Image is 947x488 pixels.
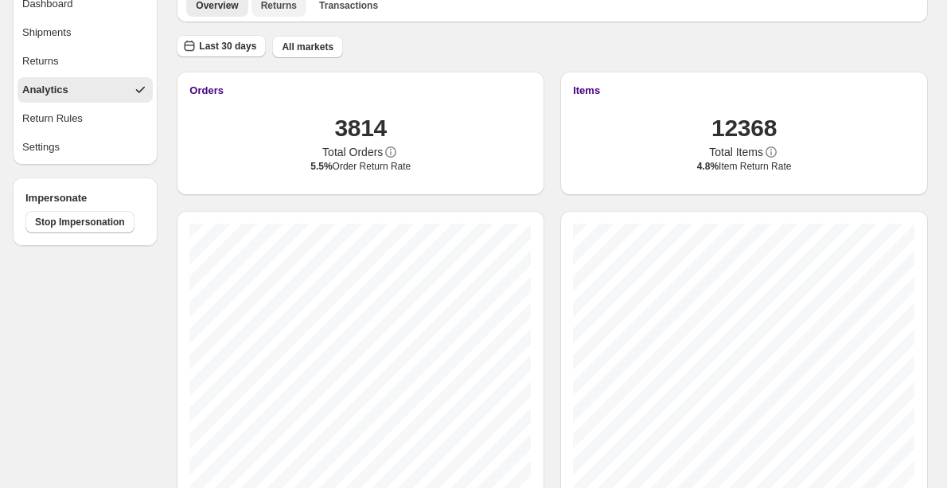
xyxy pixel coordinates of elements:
[25,211,134,233] button: Stop Impersonation
[18,20,153,45] button: Shipments
[199,40,256,53] span: Last 30 days
[35,216,125,228] span: Stop Impersonation
[322,144,383,160] span: Total Orders
[282,41,333,53] span: All markets
[18,77,153,103] button: Analytics
[22,53,59,69] div: Returns
[334,112,387,144] h1: 3814
[177,35,266,57] button: Last 30 days
[310,161,332,172] span: 5.5%
[18,106,153,131] button: Return Rules
[18,49,153,74] button: Returns
[22,139,60,155] div: Settings
[697,161,719,172] span: 4.8%
[22,82,68,98] div: Analytics
[18,135,153,160] button: Settings
[272,36,343,58] button: All markets
[22,25,71,41] div: Shipments
[697,160,792,173] span: Item Return Rate
[22,111,83,127] div: Return Rules
[709,144,763,160] span: Total Items
[711,112,777,144] h1: 12368
[573,84,915,96] button: Items
[310,160,411,173] span: Order Return Rate
[25,190,145,206] h4: Impersonate
[189,84,532,96] button: Orders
